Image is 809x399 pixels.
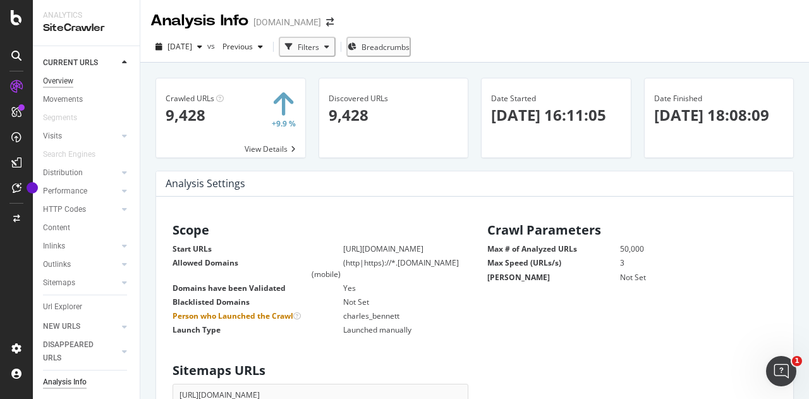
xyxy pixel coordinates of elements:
[43,130,62,143] div: Visits
[312,324,462,335] dd: Launched manually
[43,338,107,365] div: DISAPPEARED URLS
[43,258,118,271] a: Outlinks
[279,37,336,57] button: Filters
[43,300,82,314] div: Url Explorer
[253,16,321,28] div: [DOMAIN_NAME]
[43,148,95,161] div: Search Engines
[43,111,90,125] a: Segments
[207,40,217,51] span: vs
[792,356,802,366] span: 1
[43,221,70,235] div: Content
[588,272,777,283] dd: Not Set
[491,93,536,104] span: Date Started
[173,283,343,293] dt: Domains have been Validated
[43,221,131,235] a: Content
[298,42,319,52] div: Filters
[43,75,131,88] a: Overview
[43,185,87,198] div: Performance
[173,324,343,335] dt: Launch Type
[43,203,118,216] a: HTTP Codes
[167,41,192,52] span: 2024 Dec. 9th
[173,257,343,268] dt: Allowed Domains
[43,185,118,198] a: Performance
[43,203,86,216] div: HTTP Codes
[43,130,118,143] a: Visits
[43,240,118,253] a: Inlinks
[326,18,334,27] div: arrow-right-arrow-left
[166,175,245,192] h4: Analysis Settings
[43,320,80,333] div: NEW URLS
[217,41,253,52] span: Previous
[43,376,87,389] div: Analysis Info
[654,93,702,104] span: Date Finished
[43,21,130,35] div: SiteCrawler
[43,276,118,290] a: Sitemaps
[43,111,77,125] div: Segments
[43,148,108,161] a: Search Engines
[491,104,621,126] p: [DATE] 16:11:05
[766,356,796,386] iframe: Intercom live chat
[173,223,468,237] h2: Scope
[173,243,343,254] dt: Start URLs
[43,93,131,106] a: Movements
[487,223,783,237] h2: Crawl Parameters
[329,93,388,104] span: Discovered URLs
[217,37,268,57] button: Previous
[312,283,462,293] dd: Yes
[43,338,118,365] a: DISAPPEARED URLS
[588,243,777,254] dd: 50,000
[654,104,784,126] p: [DATE] 18:08:09
[43,56,98,70] div: CURRENT URLS
[43,300,131,314] a: Url Explorer
[150,10,248,32] div: Analysis Info
[487,272,620,283] dt: [PERSON_NAME]
[27,182,38,193] div: Tooltip anchor
[43,10,130,21] div: Analytics
[43,258,71,271] div: Outlinks
[362,42,410,52] span: Breadcrumbs
[588,257,777,268] dd: 3
[487,243,620,254] dt: Max # of Analyzed URLs
[329,104,459,126] p: 9,428
[43,276,75,290] div: Sitemaps
[150,37,207,57] button: [DATE]
[43,166,83,180] div: Distribution
[312,243,462,254] dd: [URL][DOMAIN_NAME]
[43,166,118,180] a: Distribution
[173,297,343,307] dt: Blacklisted Domains
[43,240,65,253] div: Inlinks
[43,56,118,70] a: CURRENT URLS
[43,75,73,88] div: Overview
[312,297,462,307] dd: Not Set
[312,310,462,321] dd: charles_bennett
[173,310,343,321] dt: Person who Launched the Crawl
[43,93,83,106] div: Movements
[173,364,468,378] h2: Sitemaps URLs
[312,257,462,279] dd: (http|https)://*.[DOMAIN_NAME] (mobile)
[43,320,118,333] a: NEW URLS
[346,37,411,57] button: Breadcrumbs
[487,257,620,268] dt: Max Speed (URLs/s)
[43,376,131,389] a: Analysis Info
